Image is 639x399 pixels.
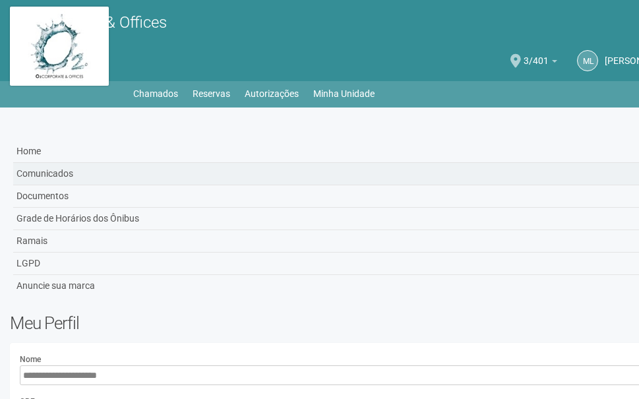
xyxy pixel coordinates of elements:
[524,57,557,68] a: 3/401
[10,13,167,32] span: O2 Corporate & Offices
[20,353,41,365] label: Nome
[133,84,178,103] a: Chamados
[193,84,230,103] a: Reservas
[245,84,299,103] a: Autorizações
[524,43,549,66] span: 3/401
[577,50,598,71] a: ML
[10,7,109,86] img: logo.jpg
[313,84,375,103] a: Minha Unidade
